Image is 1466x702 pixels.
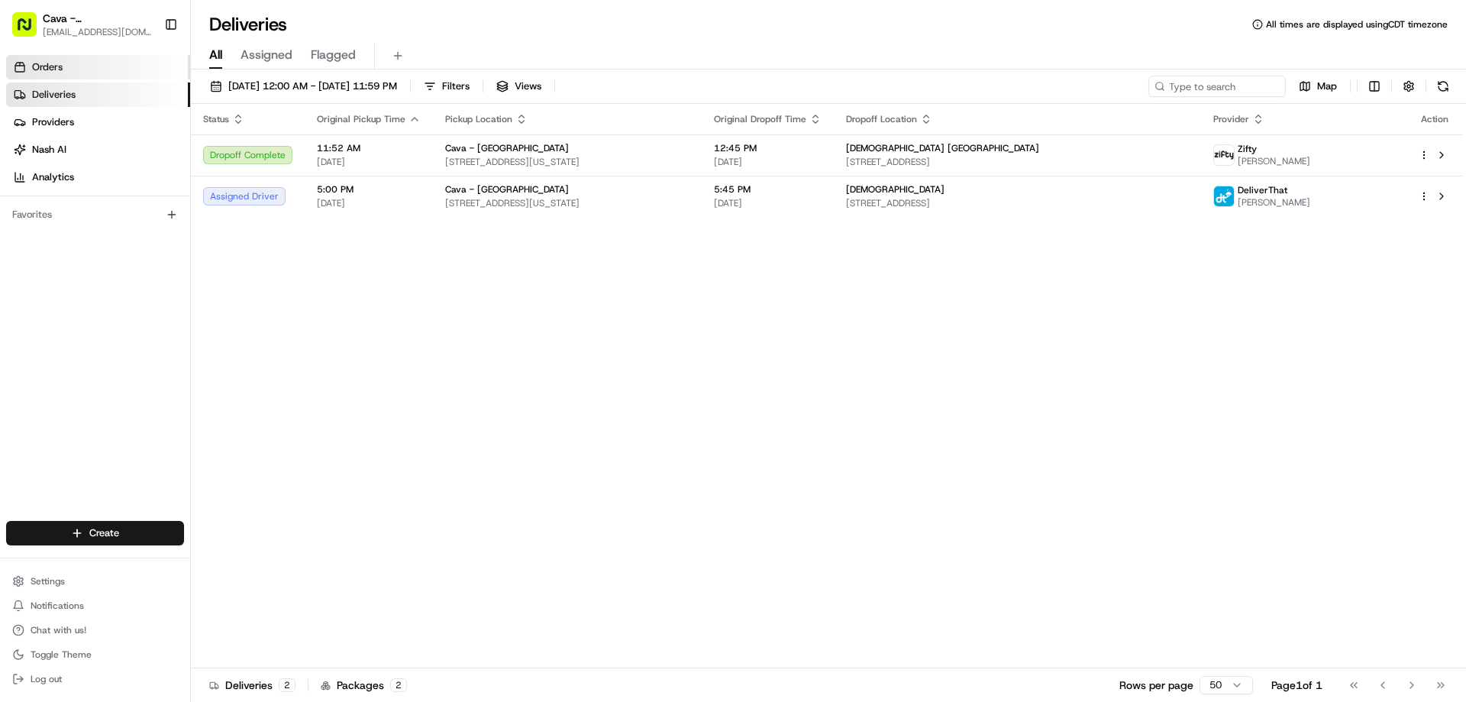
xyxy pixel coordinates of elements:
span: Deliveries [32,88,76,102]
img: Nash [15,15,46,46]
a: Nash AI [6,137,190,162]
input: Clear [40,99,252,115]
button: Toggle Theme [6,644,184,665]
span: [STREET_ADDRESS][US_STATE] [445,156,689,168]
span: Filters [442,79,470,93]
span: Dropoff Location [846,113,917,125]
input: Type to search [1148,76,1286,97]
p: Welcome 👋 [15,61,278,86]
button: Start new chat [260,150,278,169]
span: Settings [31,575,65,587]
span: Orders [32,60,63,74]
div: 2 [279,678,295,692]
span: All [209,46,222,64]
span: Pickup Location [445,113,512,125]
button: [DATE] 12:00 AM - [DATE] 11:59 PM [203,76,404,97]
img: 4920774857489_3d7f54699973ba98c624_72.jpg [32,146,60,173]
button: Map [1292,76,1344,97]
span: [PERSON_NAME] [1238,155,1310,167]
span: DeliverThat [1238,184,1287,196]
span: [DEMOGRAPHIC_DATA] [846,183,945,196]
span: [PERSON_NAME] [1238,196,1310,209]
span: Log out [31,673,62,685]
a: Orders [6,55,190,79]
span: Providers [32,115,74,129]
span: 5:45 PM [714,183,822,196]
span: [PERSON_NAME] [47,237,124,249]
span: Flagged [311,46,356,64]
span: Original Pickup Time [317,113,405,125]
a: Analytics [6,165,190,189]
div: Start new chat [69,146,250,161]
button: Cava - [GEOGRAPHIC_DATA][EMAIL_ADDRESS][DOMAIN_NAME] [6,6,158,43]
img: 1736555255976-a54dd68f-1ca7-489b-9aae-adbdc363a1c4 [31,238,43,250]
span: Analytics [32,170,74,184]
span: Toggle Theme [31,649,92,661]
div: 📗 [15,302,27,314]
span: Chat with us! [31,624,86,636]
span: 5:00 PM [317,183,421,196]
span: Original Dropoff Time [714,113,806,125]
div: Past conversations [15,199,98,211]
p: Rows per page [1119,678,1193,693]
span: [DEMOGRAPHIC_DATA] [GEOGRAPHIC_DATA] [846,142,1039,154]
a: 📗Knowledge Base [9,294,123,322]
span: Assigned [241,46,292,64]
div: Deliveries [209,678,295,693]
span: Cava - [GEOGRAPHIC_DATA] [445,142,569,154]
img: zifty-logo-trans-sq.png [1214,145,1234,165]
span: Provider [1213,113,1249,125]
span: 12:45 PM [714,142,822,154]
span: [STREET_ADDRESS] [846,156,1190,168]
span: Map [1317,79,1337,93]
span: [EMAIL_ADDRESS][DOMAIN_NAME] [43,26,152,38]
a: Powered byPylon [108,337,185,349]
h1: Deliveries [209,12,287,37]
button: Notifications [6,595,184,616]
span: Pylon [152,338,185,349]
div: 2 [390,678,407,692]
span: Create [89,526,119,540]
button: Log out [6,668,184,690]
span: Zifty [1238,143,1257,155]
div: We're available if you need us! [69,161,210,173]
img: profile_deliverthat_partner.png [1214,186,1234,206]
span: All times are displayed using CDT timezone [1266,18,1448,31]
button: Create [6,521,184,545]
span: [STREET_ADDRESS] [846,197,1190,209]
span: Status [203,113,229,125]
div: Action [1419,113,1451,125]
span: [DATE] [714,197,822,209]
button: Chat with us! [6,620,184,641]
span: [DATE] [317,156,421,168]
span: [DATE] [135,237,166,249]
a: Deliveries [6,82,190,107]
a: Providers [6,110,190,134]
span: [DATE] [714,156,822,168]
a: 💻API Documentation [123,294,251,322]
button: Filters [417,76,476,97]
button: Cava - [GEOGRAPHIC_DATA] [43,11,152,26]
img: 1736555255976-a54dd68f-1ca7-489b-9aae-adbdc363a1c4 [15,146,43,173]
img: Grace Nketiah [15,222,40,247]
button: Settings [6,571,184,592]
span: Views [515,79,541,93]
span: [DATE] [317,197,421,209]
span: 11:52 AM [317,142,421,154]
span: Nash AI [32,143,66,157]
span: Knowledge Base [31,300,117,315]
span: [STREET_ADDRESS][US_STATE] [445,197,689,209]
span: • [127,237,132,249]
button: Views [489,76,548,97]
span: API Documentation [144,300,245,315]
span: [DATE] 12:00 AM - [DATE] 11:59 PM [228,79,397,93]
div: Page 1 of 1 [1271,678,1322,693]
span: Notifications [31,600,84,612]
div: Favorites [6,202,184,227]
button: See all [237,196,278,214]
div: Packages [321,678,407,693]
span: Cava - [GEOGRAPHIC_DATA] [445,183,569,196]
div: 💻 [129,302,141,314]
button: Refresh [1432,76,1454,97]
